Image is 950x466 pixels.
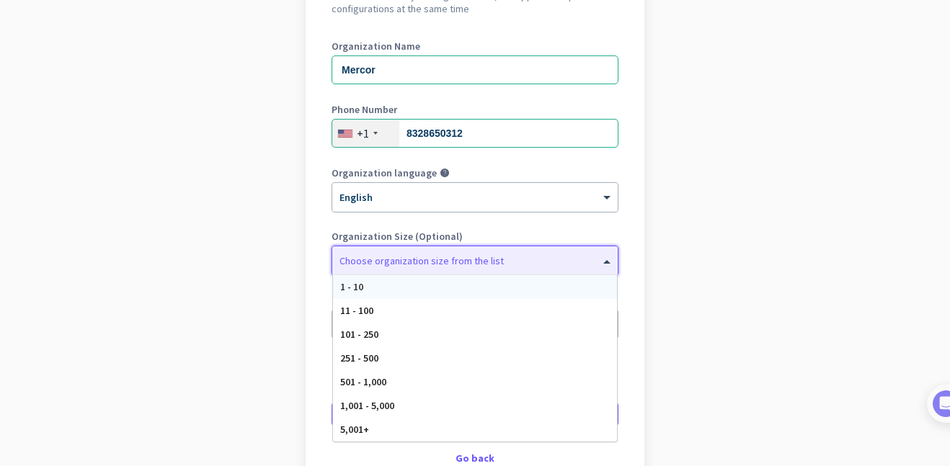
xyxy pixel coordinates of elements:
[440,168,450,178] i: help
[332,401,618,427] button: Create Organization
[332,295,618,305] label: Organization Time Zone
[357,126,369,140] div: +1
[340,280,363,293] span: 1 - 10
[340,304,373,317] span: 11 - 100
[340,351,378,364] span: 251 - 500
[332,104,618,115] label: Phone Number
[332,168,437,178] label: Organization language
[340,399,394,412] span: 1,001 - 5,000
[340,423,369,436] span: 5,001+
[332,55,618,84] input: What is the name of your organization?
[340,375,386,388] span: 501 - 1,000
[333,275,617,442] div: Options List
[332,41,618,51] label: Organization Name
[332,231,618,241] label: Organization Size (Optional)
[332,453,618,463] div: Go back
[340,328,378,341] span: 101 - 250
[332,119,618,148] input: 201-555-0123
